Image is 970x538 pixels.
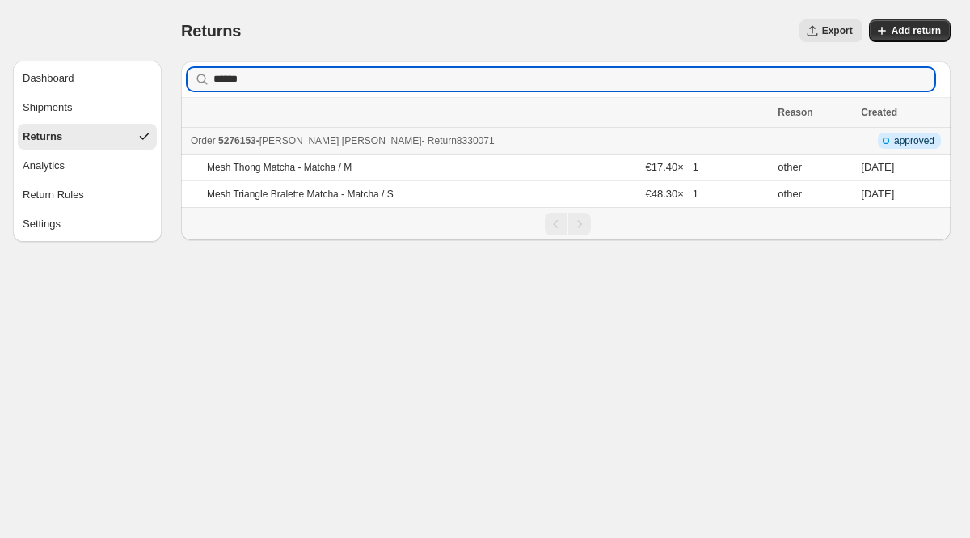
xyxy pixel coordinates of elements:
button: Return Rules [18,182,157,208]
span: Export [822,24,853,37]
p: Mesh Thong Matcha - Matcha / M [207,161,352,174]
span: Add return [892,24,941,37]
button: Shipments [18,95,157,121]
time: Saturday, August 2, 2025 at 11:55:57 AM [861,161,894,173]
div: Returns [23,129,62,145]
time: Saturday, August 2, 2025 at 11:55:57 AM [861,188,894,200]
span: Returns [181,22,241,40]
span: Order [191,135,216,146]
span: 5276153 [218,135,256,146]
button: Add return [869,19,951,42]
span: Created [861,107,897,118]
span: approved [894,134,934,147]
button: Analytics [18,153,157,179]
div: Dashboard [23,70,74,87]
span: Reason [778,107,812,118]
button: Export [799,19,862,42]
div: Analytics [23,158,65,174]
span: [PERSON_NAME] [PERSON_NAME] [259,135,422,146]
div: Settings [23,216,61,232]
button: Returns [18,124,157,150]
div: - [191,133,768,149]
div: Shipments [23,100,72,116]
td: other [773,181,856,208]
span: €48.30 × 1 [646,188,698,200]
button: Dashboard [18,66,157,91]
button: Settings [18,211,157,237]
span: - Return 8330071 [422,135,495,146]
div: Return Rules [23,187,84,203]
td: other [773,155,856,181]
nav: Pagination [181,207,951,240]
p: Mesh Triangle Bralette Matcha - Matcha / S [207,188,394,201]
span: €17.40 × 1 [646,161,698,173]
